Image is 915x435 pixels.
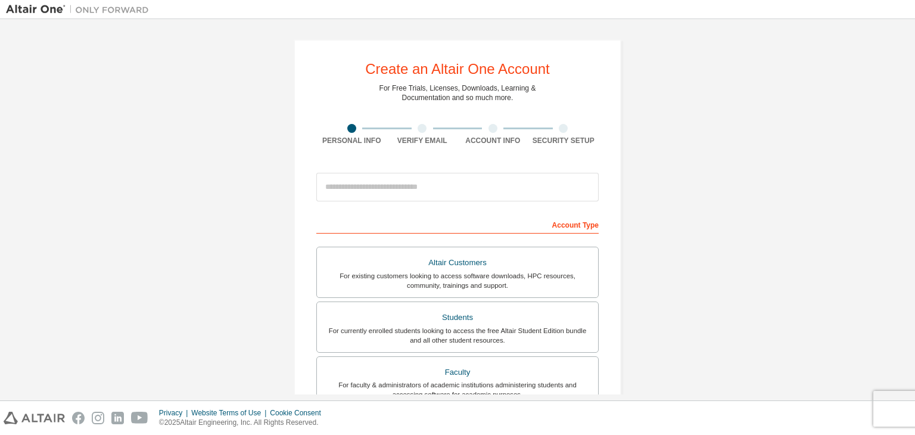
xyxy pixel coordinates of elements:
[131,412,148,424] img: youtube.svg
[324,326,591,345] div: For currently enrolled students looking to access the free Altair Student Edition bundle and all ...
[528,136,599,145] div: Security Setup
[316,215,599,234] div: Account Type
[457,136,528,145] div: Account Info
[72,412,85,424] img: facebook.svg
[6,4,155,15] img: Altair One
[111,412,124,424] img: linkedin.svg
[324,364,591,381] div: Faculty
[324,309,591,326] div: Students
[324,254,591,271] div: Altair Customers
[387,136,458,145] div: Verify Email
[191,408,270,418] div: Website Terms of Use
[379,83,536,102] div: For Free Trials, Licenses, Downloads, Learning & Documentation and so much more.
[324,380,591,399] div: For faculty & administrators of academic institutions administering students and accessing softwa...
[4,412,65,424] img: altair_logo.svg
[316,136,387,145] div: Personal Info
[159,408,191,418] div: Privacy
[159,418,328,428] p: © 2025 Altair Engineering, Inc. All Rights Reserved.
[270,408,328,418] div: Cookie Consent
[92,412,104,424] img: instagram.svg
[365,62,550,76] div: Create an Altair One Account
[324,271,591,290] div: For existing customers looking to access software downloads, HPC resources, community, trainings ...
